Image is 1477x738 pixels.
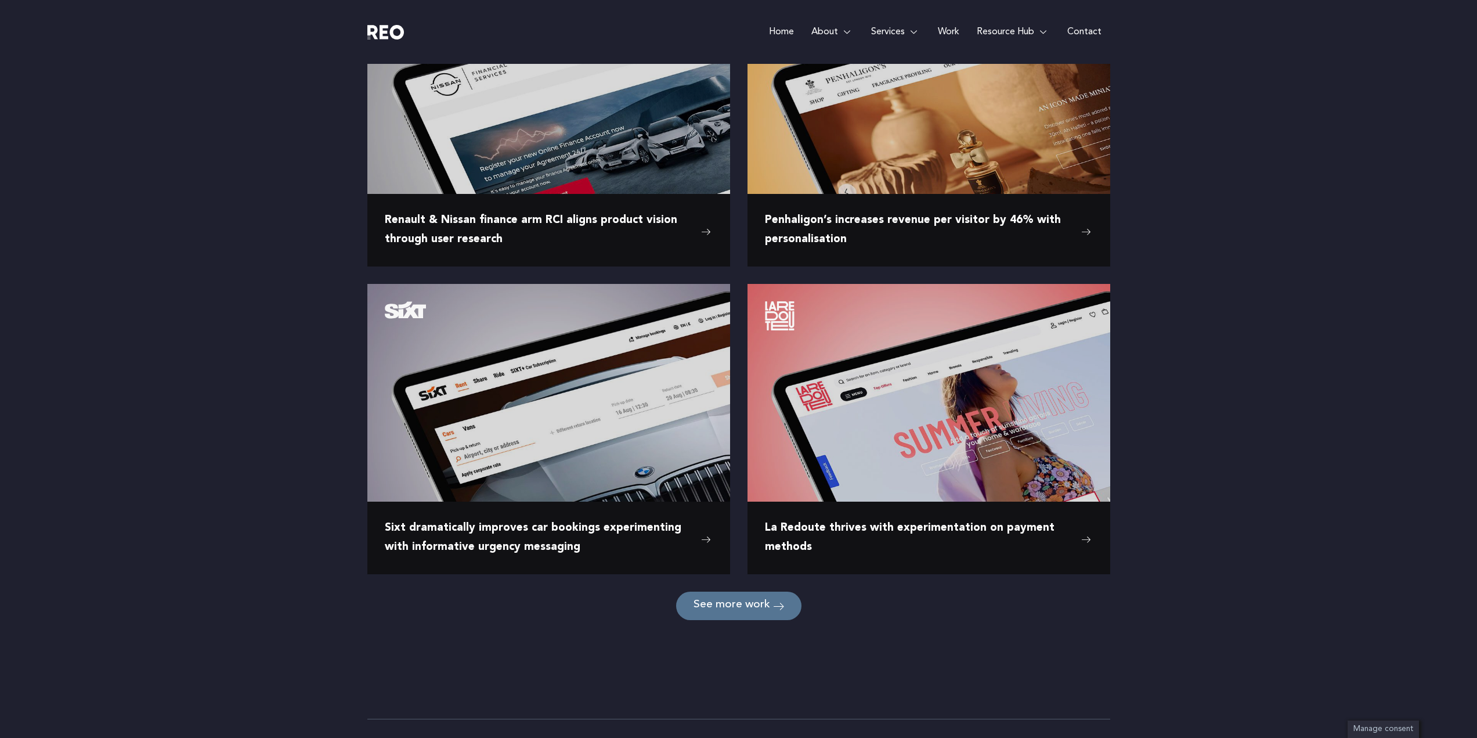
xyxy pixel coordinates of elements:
a: Sixt dramatically improves car bookings experimenting with informative urgency messaging [385,519,713,557]
span: La Redoute thrives with experimentation on payment methods [765,519,1075,557]
a: Penhaligon’s increases revenue per visitor by 46% with personalisation [765,211,1093,249]
span: Renault & Nissan finance arm RCI aligns product vision through user research [385,211,695,249]
span: See more work [694,600,770,611]
span: Manage consent [1353,725,1413,733]
a: La Redoute thrives with experimentation on payment methods [765,519,1093,557]
span: Sixt dramatically improves car bookings experimenting with informative urgency messaging [385,519,695,557]
span: Penhaligon’s increases revenue per visitor by 46% with personalisation [765,211,1075,249]
a: Renault & Nissan finance arm RCI aligns product vision through user research [385,211,713,249]
a: See more work [676,592,801,620]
